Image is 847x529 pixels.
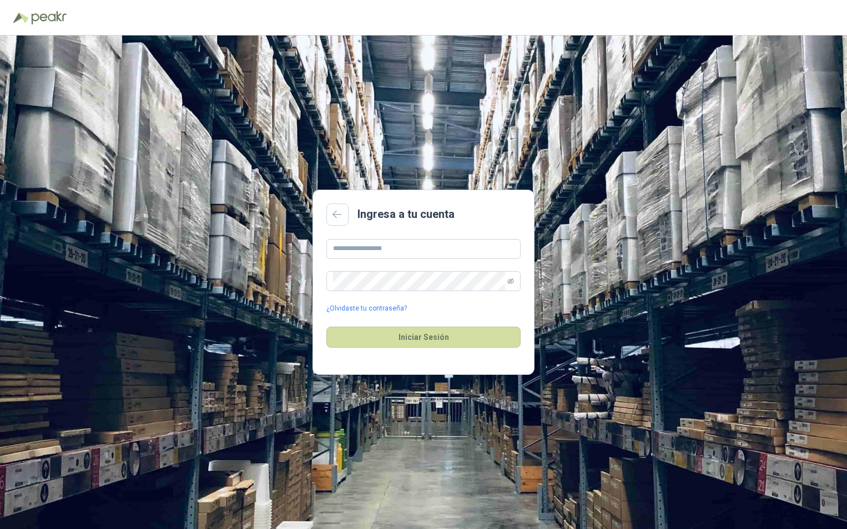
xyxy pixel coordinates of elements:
[507,278,514,284] span: eye-invisible
[326,327,521,348] button: Iniciar Sesión
[13,12,29,23] img: Logo
[31,11,67,24] img: Peakr
[357,206,455,223] h2: Ingresa a tu cuenta
[326,303,407,314] a: ¿Olvidaste tu contraseña?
